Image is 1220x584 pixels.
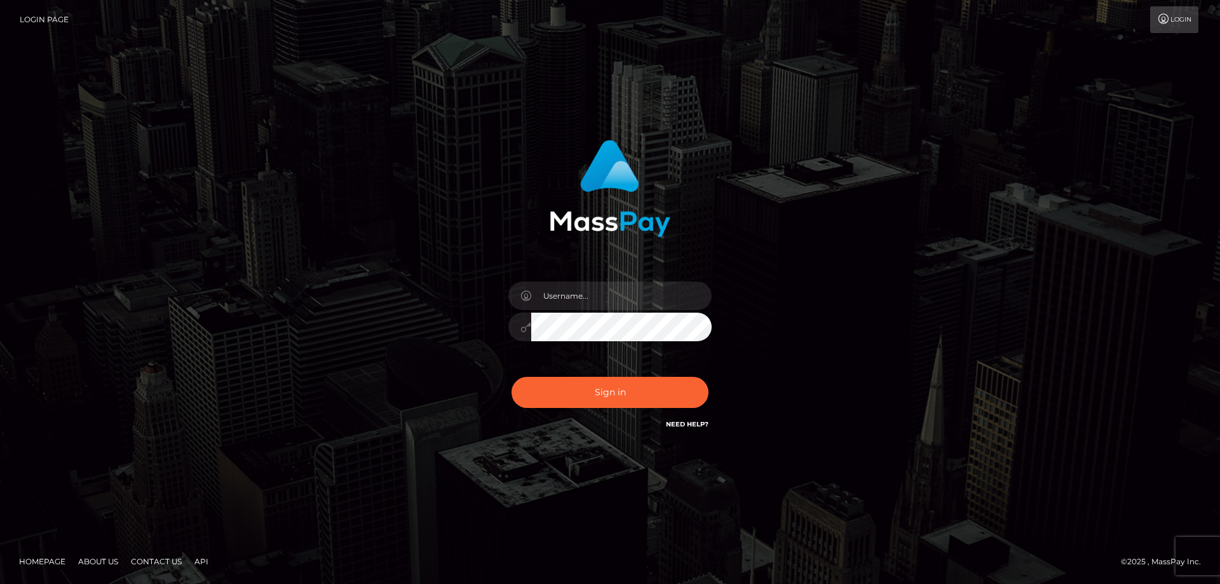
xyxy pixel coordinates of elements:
input: Username... [531,282,712,310]
button: Sign in [512,377,708,408]
a: Login Page [20,6,69,33]
img: MassPay Login [550,140,670,237]
a: Contact Us [126,552,187,571]
a: Need Help? [666,420,708,428]
a: API [189,552,213,571]
div: © 2025 , MassPay Inc. [1121,555,1210,569]
a: Homepage [14,552,71,571]
a: Login [1150,6,1198,33]
a: About Us [73,552,123,571]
